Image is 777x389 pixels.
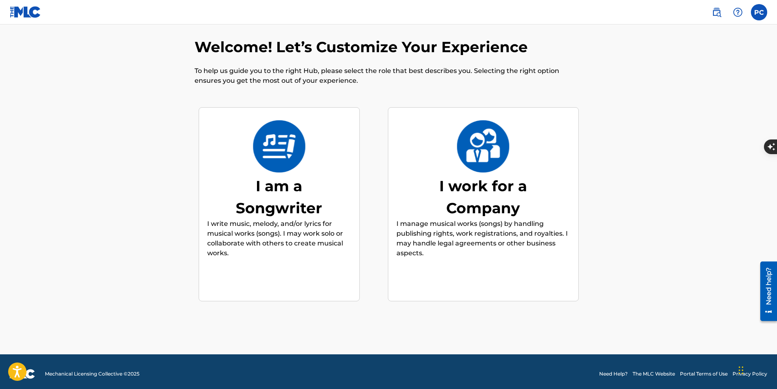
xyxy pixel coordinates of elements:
[733,370,767,378] a: Privacy Policy
[456,120,510,172] img: I work for a Company
[736,350,777,389] iframe: Chat Widget
[733,7,743,17] img: help
[10,6,41,18] img: MLC Logo
[712,7,722,17] img: search
[195,38,532,56] h2: Welcome! Let’s Customize Your Experience
[751,4,767,20] div: User Menu
[754,259,777,324] iframe: Resource Center
[680,370,728,378] a: Portal Terms of Use
[708,4,725,20] a: Public Search
[739,358,744,382] div: Drag
[252,120,306,172] img: I am a Songwriter
[218,175,340,219] div: I am a Songwriter
[422,175,545,219] div: I work for a Company
[396,219,570,258] p: I manage musical works (songs) by handling publishing rights, work registrations, and royalties. ...
[730,4,746,20] div: Help
[45,370,139,378] span: Mechanical Licensing Collective © 2025
[388,107,579,302] div: I work for a CompanyI work for a CompanyI manage musical works (songs) by handling publishing rig...
[195,66,583,86] p: To help us guide you to the right Hub, please select the role that best describes you. Selecting ...
[633,370,675,378] a: The MLC Website
[199,107,360,302] div: I am a SongwriterI am a SongwriterI write music, melody, and/or lyrics for musical works (songs)....
[599,370,628,378] a: Need Help?
[207,219,351,258] p: I write music, melody, and/or lyrics for musical works (songs). I may work solo or collaborate wi...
